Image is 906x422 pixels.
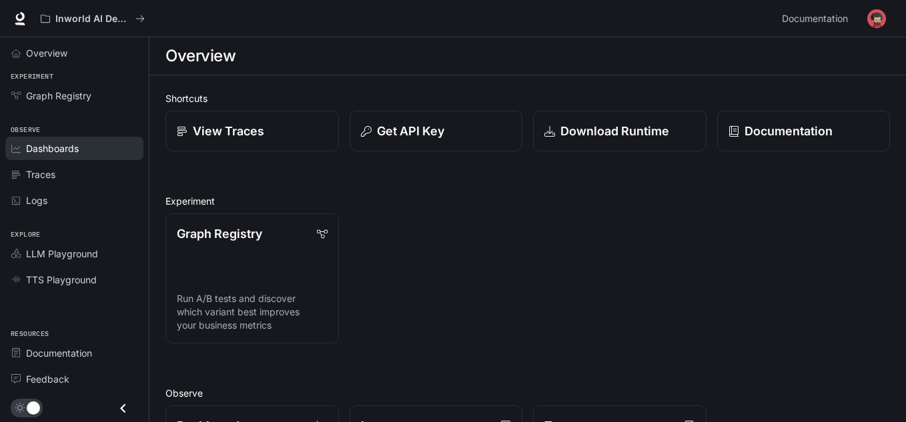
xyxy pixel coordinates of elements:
[165,213,339,343] a: Graph RegistryRun A/B tests and discover which variant best improves your business metrics
[26,247,98,261] span: LLM Playground
[777,5,858,32] a: Documentation
[5,163,143,186] a: Traces
[782,11,848,27] span: Documentation
[5,41,143,65] a: Overview
[177,292,328,332] p: Run A/B tests and discover which variant best improves your business metrics
[27,400,40,415] span: Dark mode toggle
[165,43,236,69] h1: Overview
[5,268,143,291] a: TTS Playground
[867,9,886,28] img: User avatar
[717,111,891,151] a: Documentation
[108,395,138,422] button: Close drawer
[863,5,890,32] button: User avatar
[350,111,523,151] button: Get API Key
[165,194,890,208] h2: Experiment
[5,84,143,107] a: Graph Registry
[745,122,833,140] p: Documentation
[5,137,143,160] a: Dashboards
[165,386,890,400] h2: Observe
[26,141,79,155] span: Dashboards
[26,372,69,386] span: Feedback
[5,367,143,391] a: Feedback
[26,193,47,207] span: Logs
[533,111,707,151] a: Download Runtime
[26,273,97,287] span: TTS Playground
[26,346,92,360] span: Documentation
[165,91,890,105] h2: Shortcuts
[26,46,67,60] span: Overview
[377,122,444,140] p: Get API Key
[55,13,130,25] p: Inworld AI Demos
[165,111,339,151] a: View Traces
[5,189,143,212] a: Logs
[193,122,264,140] p: View Traces
[35,5,151,32] button: All workspaces
[26,89,91,103] span: Graph Registry
[560,122,669,140] p: Download Runtime
[5,242,143,265] a: LLM Playground
[177,225,262,243] p: Graph Registry
[5,341,143,365] a: Documentation
[26,167,55,181] span: Traces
